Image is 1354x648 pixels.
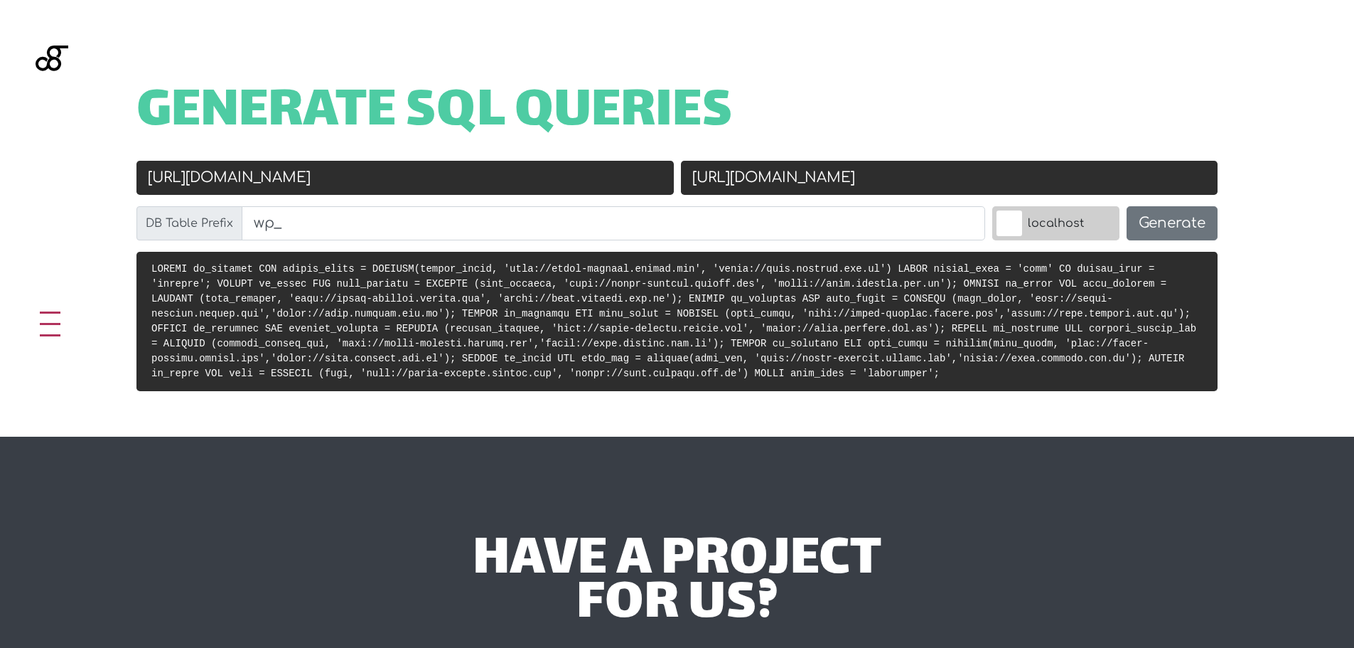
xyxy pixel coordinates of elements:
label: DB Table Prefix [136,206,242,240]
input: wp_ [242,206,985,240]
input: New URL [681,161,1218,195]
label: localhost [992,206,1119,240]
span: Generate SQL Queries [136,91,733,135]
button: Generate [1127,206,1218,240]
code: LOREMI do_sitamet CON adipis_elits = DOEIUSM(tempor_incid, 'utla://etdol-magnaal.enimad.min', 've... [151,263,1196,379]
div: have a project for us? [256,539,1098,628]
input: Old URL [136,161,674,195]
img: Blackgate [36,46,68,152]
